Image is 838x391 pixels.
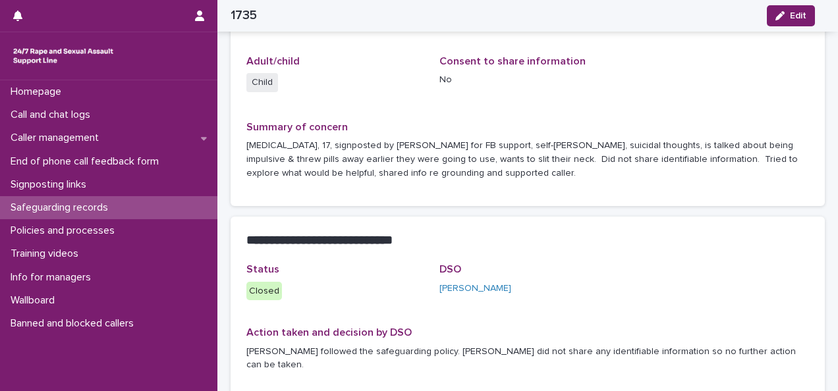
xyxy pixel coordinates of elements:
[246,122,348,132] span: Summary of concern
[231,8,257,23] h2: 1735
[11,43,116,69] img: rhQMoQhaT3yELyF149Cw
[790,11,806,20] span: Edit
[246,264,279,274] span: Status
[5,109,101,121] p: Call and chat logs
[5,271,101,284] p: Info for managers
[246,73,278,92] span: Child
[439,264,461,274] span: DSO
[767,5,815,26] button: Edit
[5,155,169,168] p: End of phone call feedback form
[5,132,109,144] p: Caller management
[246,282,282,301] div: Closed
[5,294,65,307] p: Wallboard
[246,345,809,373] p: [PERSON_NAME] followed the safeguarding policy. [PERSON_NAME] did not share any identifiable info...
[5,224,125,237] p: Policies and processes
[439,282,511,296] a: [PERSON_NAME]
[246,139,809,180] p: [MEDICAL_DATA], 17, signposted by [PERSON_NAME] for FB support, self-[PERSON_NAME], suicidal thou...
[439,56,586,66] span: Consent to share information
[5,178,97,191] p: Signposting links
[246,56,300,66] span: Adult/child
[5,201,119,214] p: Safeguarding records
[246,327,412,338] span: Action taken and decision by DSO
[5,86,72,98] p: Homepage
[5,317,144,330] p: Banned and blocked callers
[439,73,617,87] p: No
[5,248,89,260] p: Training videos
